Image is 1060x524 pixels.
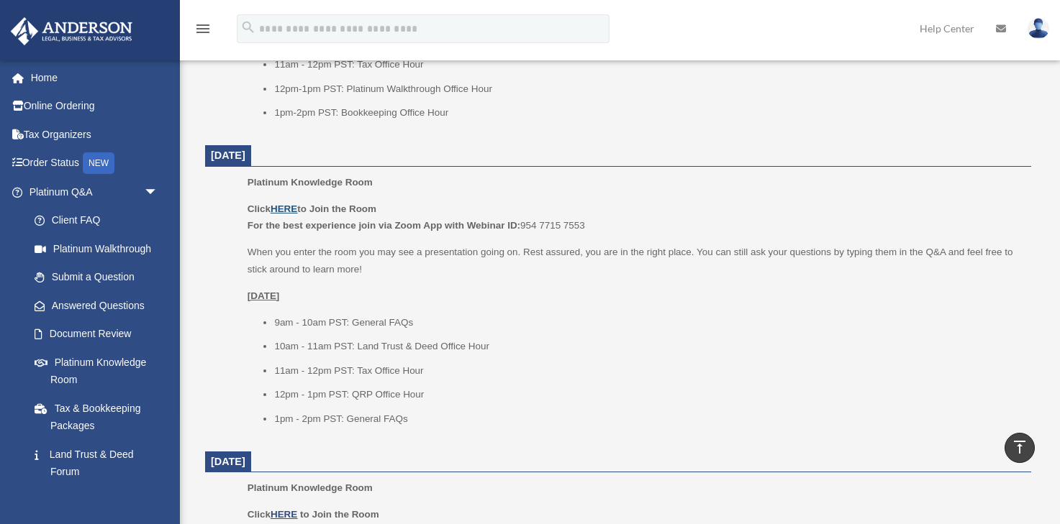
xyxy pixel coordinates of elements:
a: Submit a Question [20,263,180,292]
img: Anderson Advisors Platinum Portal [6,17,137,45]
a: Platinum Q&Aarrow_drop_down [10,178,180,206]
li: 10am - 11am PST: Land Trust & Deed Office Hour [274,338,1021,355]
li: 9am - 10am PST: General FAQs [274,314,1021,331]
a: Client FAQ [20,206,180,235]
span: [DATE] [211,456,245,467]
li: 1pm - 2pm PST: General FAQs [274,410,1021,428]
p: 954 7715 7553 [248,201,1021,234]
div: NEW [83,152,114,174]
img: User Pic [1028,18,1049,39]
a: Online Ordering [10,92,180,121]
span: [DATE] [211,150,245,161]
a: vertical_align_top [1005,433,1035,463]
span: Platinum Knowledge Room [248,177,373,188]
li: 11am - 12pm PST: Tax Office Hour [274,362,1021,380]
b: For the best experience join via Zoom App with Webinar ID: [248,220,520,231]
a: Platinum Knowledge Room [20,348,173,394]
b: Click to Join the Room [248,203,376,214]
b: to Join the Room [300,509,379,520]
a: Answered Questions [20,291,180,320]
a: Order StatusNEW [10,149,180,178]
li: 1pm-2pm PST: Bookkeeping Office Hour [274,104,1021,121]
p: When you enter the room you may see a presentation going on. Rest assured, you are in the right p... [248,244,1021,277]
a: menu [194,25,212,37]
i: menu [194,20,212,37]
a: HERE [271,203,297,214]
a: Tax & Bookkeeping Packages [20,394,180,440]
li: 12pm - 1pm PST: QRP Office Hour [274,386,1021,403]
i: search [240,19,256,35]
span: arrow_drop_down [144,178,173,207]
i: vertical_align_top [1011,438,1028,456]
span: Platinum Knowledge Room [248,482,373,493]
li: 11am - 12pm PST: Tax Office Hour [274,56,1021,73]
a: HERE [271,509,297,520]
a: Platinum Walkthrough [20,234,180,263]
li: 12pm-1pm PST: Platinum Walkthrough Office Hour [274,81,1021,98]
a: Land Trust & Deed Forum [20,440,180,486]
a: Document Review [20,320,180,349]
u: [DATE] [248,290,280,301]
b: Click [248,509,300,520]
a: Home [10,63,180,92]
a: Tax Organizers [10,120,180,149]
